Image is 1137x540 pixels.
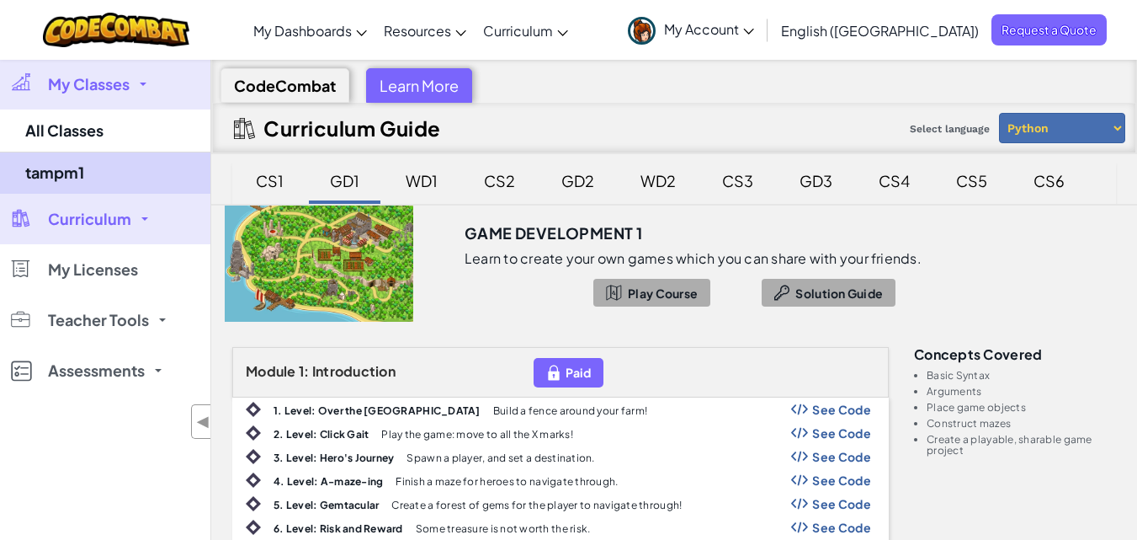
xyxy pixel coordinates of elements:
h2: Curriculum Guide [263,116,441,140]
div: CS2 [467,161,532,200]
span: Teacher Tools [48,313,149,328]
img: Show Code Logo [791,474,808,486]
img: IconIntro.svg [246,449,261,464]
a: Request a Quote [991,14,1107,45]
div: GD1 [313,161,376,200]
img: IconIntro.svg [246,520,261,535]
span: My Classes [48,77,130,92]
span: English ([GEOGRAPHIC_DATA]) [781,22,979,40]
a: Curriculum [475,8,576,53]
span: See Code [812,426,871,440]
p: Create a forest of gems for the player to navigate through! [391,500,682,511]
div: CS3 [705,161,770,200]
span: See Code [812,473,871,487]
span: Introduction [312,362,396,380]
h3: Concepts covered [914,347,1116,361]
img: IconIntro.svg [246,496,261,511]
img: Show Code Logo [791,451,808,462]
span: Solution Guide [795,286,883,300]
a: My Dashboards [245,8,375,53]
span: Assessments [48,363,145,378]
img: avatar [628,17,656,45]
span: My Account [664,20,754,38]
li: Basic Syntax [927,370,1116,381]
p: Learn to create your own games which you can share with your friends. [465,250,922,267]
p: Spawn a player, and set a destination. [406,452,594,463]
li: Arguments [927,386,1116,397]
span: See Code [812,403,871,416]
li: Place game objects [927,402,1116,413]
p: Build a fence around your farm! [493,405,647,416]
img: Show Code Logo [791,404,808,415]
li: Construct mazes [927,418,1116,429]
span: 1: [299,362,310,380]
span: Select language [903,116,996,142]
span: My Dashboards [253,22,352,40]
p: Finish a maze for heroes to navigate through. [396,476,618,487]
img: CodeCombat logo [43,13,190,47]
div: WD1 [389,161,454,200]
p: Play the game: move to all the X marks! [381,429,573,440]
a: Resources [375,8,475,53]
span: My Licenses [48,262,138,277]
span: Module [246,362,296,380]
h3: Game Development 1 [465,221,642,246]
img: IconIntro.svg [246,402,261,417]
span: See Code [812,497,871,511]
b: 5. Level: Gemtacular [274,499,379,511]
div: GD2 [545,161,611,200]
button: Play Course [593,279,710,307]
div: CS4 [862,161,927,200]
img: Show Code Logo [791,427,808,439]
p: Some treasure is not worth the risk. [416,523,591,534]
a: My Account [619,3,762,56]
span: Curriculum [48,211,131,227]
b: 6. Level: Risk and Reward [274,522,403,535]
b: 2. Level: Click Gait [274,428,369,441]
span: See Code [812,450,871,463]
div: CS5 [939,161,1004,200]
span: ◀ [196,409,210,434]
b: 4. Level: A-maze-ing [274,475,383,488]
img: IconIntro.svg [246,425,261,441]
li: Create a playable, sharable game project [927,434,1116,456]
img: IconCurriculumGuide.svg [234,118,255,139]
img: IconPaidLevel.svg [546,363,561,382]
div: CodeCombat [220,68,349,103]
button: Solution Guide [762,279,895,307]
span: See Code [812,521,871,534]
b: 3. Level: Hero's Journey [274,452,394,464]
div: Learn More [366,68,472,103]
b: 1. Level: Over the [GEOGRAPHIC_DATA] [274,404,481,417]
div: WD2 [624,161,693,200]
span: Paid [566,366,591,379]
a: English ([GEOGRAPHIC_DATA]) [773,8,987,53]
img: IconIntro.svg [246,473,261,488]
div: GD3 [783,161,849,200]
img: Show Code Logo [791,498,808,510]
div: CS1 [239,161,300,200]
span: Play Course [628,286,698,300]
div: CS6 [1017,161,1081,200]
img: Show Code Logo [791,521,808,533]
span: Curriculum [483,22,553,40]
span: Resources [384,22,451,40]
